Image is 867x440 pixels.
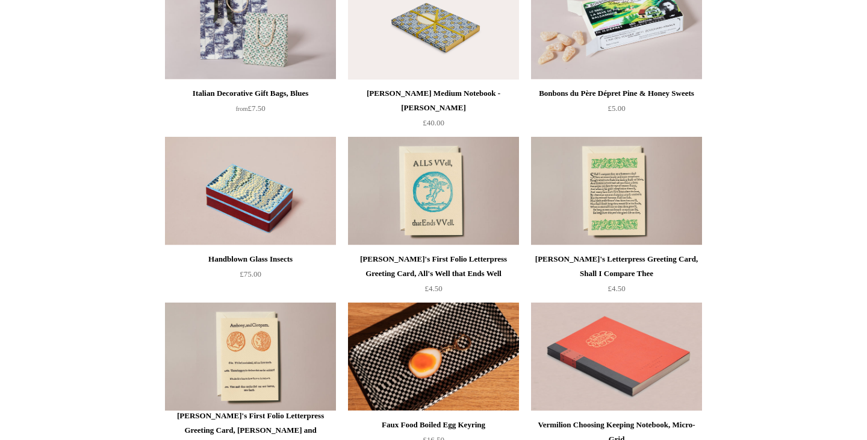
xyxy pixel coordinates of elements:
img: Vermilion Choosing Keeping Notebook, Micro-Grid [531,303,702,411]
img: Shakespeare's Letterpress Greeting Card, Shall I Compare Thee [531,137,702,245]
a: Vermilion Choosing Keeping Notebook, Micro-Grid Vermilion Choosing Keeping Notebook, Micro-Grid [531,303,702,411]
a: [PERSON_NAME]'s First Folio Letterpress Greeting Card, All's Well that Ends Well £4.50 [348,252,519,301]
a: Bonbons du Père Dépret Pine & Honey Sweets £5.00 [531,86,702,136]
a: Handblown Glass Insects £75.00 [165,252,336,301]
div: [PERSON_NAME] Medium Notebook - [PERSON_NAME] [351,86,516,115]
span: £5.00 [608,104,625,113]
img: Shakespeare's First Folio Letterpress Greeting Card, Antony and Cleopatra [165,303,336,411]
span: £40.00 [423,118,444,127]
div: [PERSON_NAME]'s First Folio Letterpress Greeting Card, All's Well that Ends Well [351,252,516,281]
a: [PERSON_NAME] Medium Notebook - [PERSON_NAME] £40.00 [348,86,519,136]
a: Shakespeare's First Folio Letterpress Greeting Card, Antony and Cleopatra Shakespeare's First Fol... [165,303,336,411]
img: Faux Food Boiled Egg Keyring [348,303,519,411]
a: Handblown Glass Insects Handblown Glass Insects [165,137,336,245]
a: Faux Food Boiled Egg Keyring Faux Food Boiled Egg Keyring [348,303,519,411]
div: Faux Food Boiled Egg Keyring [351,418,516,432]
span: £75.00 [240,269,261,278]
a: Italian Decorative Gift Bags, Blues from£7.50 [165,86,336,136]
a: [PERSON_NAME]'s Letterpress Greeting Card, Shall I Compare Thee £4.50 [531,252,702,301]
div: Italian Decorative Gift Bags, Blues [168,86,333,101]
div: [PERSON_NAME]'s Letterpress Greeting Card, Shall I Compare Thee [534,252,699,281]
div: Handblown Glass Insects [168,252,333,266]
span: £7.50 [235,104,265,113]
img: Handblown Glass Insects [165,137,336,245]
span: £4.50 [608,284,625,293]
div: Bonbons du Père Dépret Pine & Honey Sweets [534,86,699,101]
a: Shakespeare's First Folio Letterpress Greeting Card, All's Well that Ends Well Shakespeare's Firs... [348,137,519,245]
img: Shakespeare's First Folio Letterpress Greeting Card, All's Well that Ends Well [348,137,519,245]
a: Shakespeare's Letterpress Greeting Card, Shall I Compare Thee Shakespeare's Letterpress Greeting ... [531,137,702,245]
span: from [235,105,247,112]
span: £4.50 [424,284,442,293]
